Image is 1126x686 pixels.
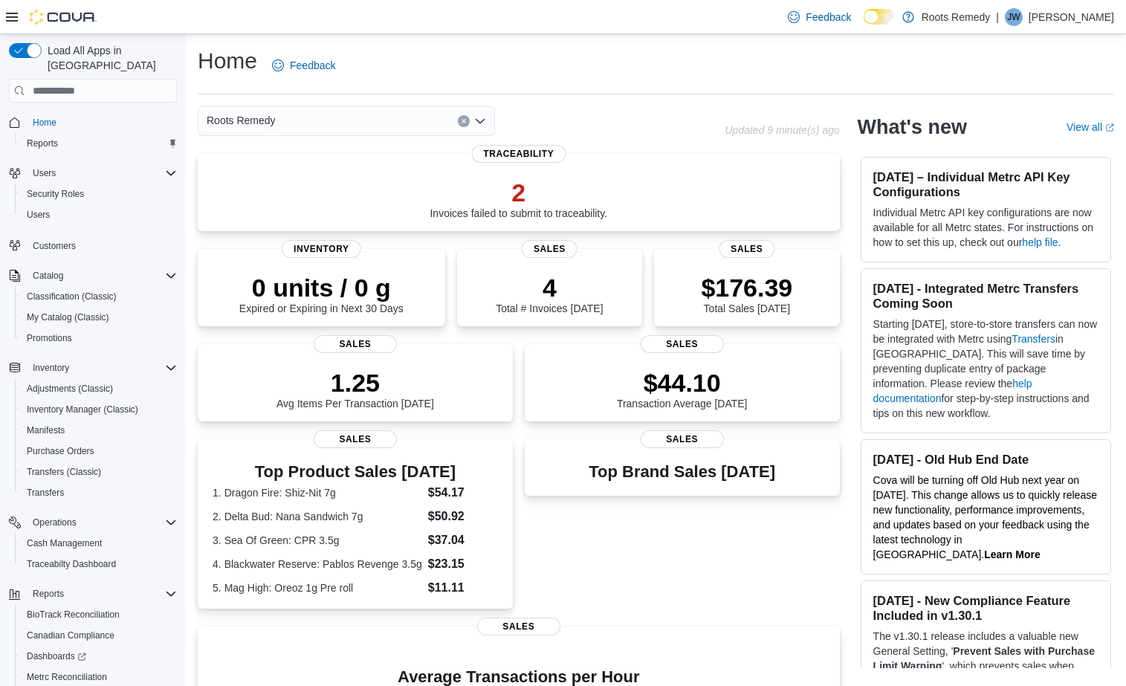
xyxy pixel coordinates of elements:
span: Reports [27,137,58,149]
span: Manifests [21,421,177,439]
div: Avg Items Per Transaction [DATE] [276,368,434,410]
strong: Learn More [984,549,1040,560]
a: Dashboards [21,647,92,665]
span: Users [21,206,177,224]
img: Cova [30,10,97,25]
a: Users [21,206,56,224]
span: BioTrack Reconciliation [21,606,177,624]
button: Operations [27,514,82,531]
p: Updated 9 minute(s) ago [725,124,839,136]
p: $44.10 [617,368,748,398]
a: My Catalog (Classic) [21,308,115,326]
a: Reports [21,135,64,152]
dd: $50.92 [428,508,498,525]
span: Home [33,117,56,129]
h3: [DATE] - Integrated Metrc Transfers Coming Soon [873,281,1099,311]
button: Inventory Manager (Classic) [15,399,183,420]
span: Customers [33,240,76,252]
span: Sales [522,240,577,258]
span: Home [27,113,177,132]
span: Promotions [21,329,177,347]
span: Inventory Manager (Classic) [27,404,138,415]
div: Invoices failed to submit to traceability. [430,178,607,219]
span: Reports [33,588,64,600]
span: JW [1007,8,1020,26]
span: Feedback [290,58,335,73]
dt: 2. Delta Bud: Nana Sandwich 7g [213,509,422,524]
span: Cash Management [21,534,177,552]
h3: Top Brand Sales [DATE] [589,463,775,481]
div: Total Sales [DATE] [701,273,792,314]
p: Individual Metrc API key configurations are now available for all Metrc states. For instructions ... [873,205,1099,250]
span: Load All Apps in [GEOGRAPHIC_DATA] [42,43,177,73]
span: Cova will be turning off Old Hub next year on [DATE]. This change allows us to quickly release ne... [873,474,1097,560]
p: 1.25 [276,368,434,398]
span: Transfers [21,484,177,502]
h3: [DATE] - New Compliance Feature Included in v1.30.1 [873,593,1099,623]
a: Home [27,114,62,132]
button: Transfers [15,482,183,503]
span: Catalog [27,267,177,285]
dd: $23.15 [428,555,498,573]
a: Transfers (Classic) [21,463,107,481]
span: Customers [27,236,177,254]
dd: $54.17 [428,484,498,502]
button: Operations [3,512,183,533]
span: BioTrack Reconciliation [27,609,120,621]
p: $176.39 [701,273,792,302]
button: Promotions [15,328,183,349]
button: Canadian Compliance [15,625,183,646]
button: Users [15,204,183,225]
span: Sales [719,240,774,258]
span: Security Roles [21,185,177,203]
button: Purchase Orders [15,441,183,462]
a: Transfers [1012,333,1055,345]
span: Sales [314,430,397,448]
button: Adjustments (Classic) [15,378,183,399]
button: Clear input [458,115,470,127]
div: Total # Invoices [DATE] [496,273,603,314]
button: Inventory [3,357,183,378]
a: Promotions [21,329,78,347]
span: Users [27,209,50,221]
span: Adjustments (Classic) [27,383,113,395]
span: Roots Remedy [207,111,276,129]
dt: 4. Blackwater Reserve: Pablos Revenge 3.5g [213,557,422,572]
button: Catalog [3,265,183,286]
button: Traceabilty Dashboard [15,554,183,575]
span: Operations [33,517,77,528]
span: Purchase Orders [21,442,177,460]
span: Purchase Orders [27,445,94,457]
dt: 1. Dragon Fire: Shiz-Nit 7g [213,485,422,500]
dd: $11.11 [428,579,498,597]
button: Manifests [15,420,183,441]
span: Transfers (Classic) [21,463,177,481]
span: Sales [641,430,724,448]
span: Dashboards [21,647,177,665]
p: 0 units / 0 g [239,273,404,302]
span: Traceability [471,145,566,163]
a: help documentation [873,378,1032,404]
span: Traceabilty Dashboard [21,555,177,573]
span: My Catalog (Classic) [27,311,109,323]
button: Security Roles [15,184,183,204]
span: Reports [21,135,177,152]
button: Reports [27,585,70,603]
h4: Average Transactions per Hour [210,668,828,686]
span: Inventory [33,362,69,374]
span: Security Roles [27,188,84,200]
button: Users [3,163,183,184]
span: Feedback [806,10,851,25]
span: Users [27,164,177,182]
dt: 3. Sea Of Green: CPR 3.5g [213,533,422,548]
span: Inventory [282,240,361,258]
p: 2 [430,178,607,207]
a: Security Roles [21,185,90,203]
a: Customers [27,237,82,255]
span: Sales [477,618,560,635]
svg: External link [1105,123,1114,132]
span: My Catalog (Classic) [21,308,177,326]
button: Transfers (Classic) [15,462,183,482]
span: Transfers [27,487,64,499]
span: Metrc Reconciliation [21,668,177,686]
